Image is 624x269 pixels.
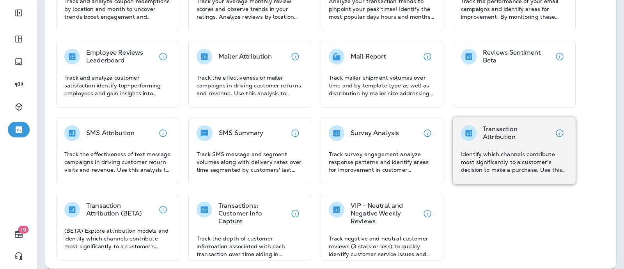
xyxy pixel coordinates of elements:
[197,150,303,174] p: Track SMS message and segment volumes along with delivery rates over time segmented by customers'...
[64,74,171,97] p: Track and analyze customer satisfaction identify top-performing employees and gain insights into ...
[351,202,420,225] p: VIP - Neutral and Negative Weekly Reviews
[197,74,303,97] p: Track the effectiveness of mailer campaigns in driving customer returns and revenue. Use this ana...
[420,206,435,221] button: View details
[64,150,171,174] p: Track the effectiveness of text message campaigns in driving customer return visits and revenue. ...
[287,125,303,141] button: View details
[155,202,171,217] button: View details
[552,49,567,64] button: View details
[329,74,435,97] p: Track mailer shipment volumes over time and by template type as well as distribution by mailer si...
[461,150,567,174] p: Identify which channels contribute most significantly to a customer's decision to make a purchase...
[155,49,171,64] button: View details
[18,226,29,233] span: 19
[420,125,435,141] button: View details
[86,49,155,64] p: Employee Reviews Leaderboard
[329,150,435,174] p: Track survey engagement analyze response patterns and identify areas for improvement in customer ...
[287,49,303,64] button: View details
[351,53,386,61] p: Mail Report
[197,235,303,258] p: Track the depth of customer information associated with each transaction over time aiding in asse...
[8,5,30,21] button: Expand Sidebar
[420,49,435,64] button: View details
[64,227,171,250] p: (BETA) Explore attribution models and identify which channels contribute most significantly to a ...
[351,129,399,137] p: Survey Analysis
[287,206,303,221] button: View details
[218,53,272,61] p: Mailer Attribution
[218,202,287,225] p: Transactions: Customer Info Capture
[483,125,552,141] p: Transaction Attribution
[483,49,552,64] p: Reviews Sentiment Beta
[155,125,171,141] button: View details
[552,125,567,141] button: View details
[86,129,135,137] p: SMS Attribution
[329,235,435,258] p: Track negative and neutral customer reviews (3 stars or less) to quickly identify customer servic...
[86,202,155,217] p: Transaction Attribution (BETA)
[219,129,264,137] p: SMS Summary
[8,226,30,242] button: 19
